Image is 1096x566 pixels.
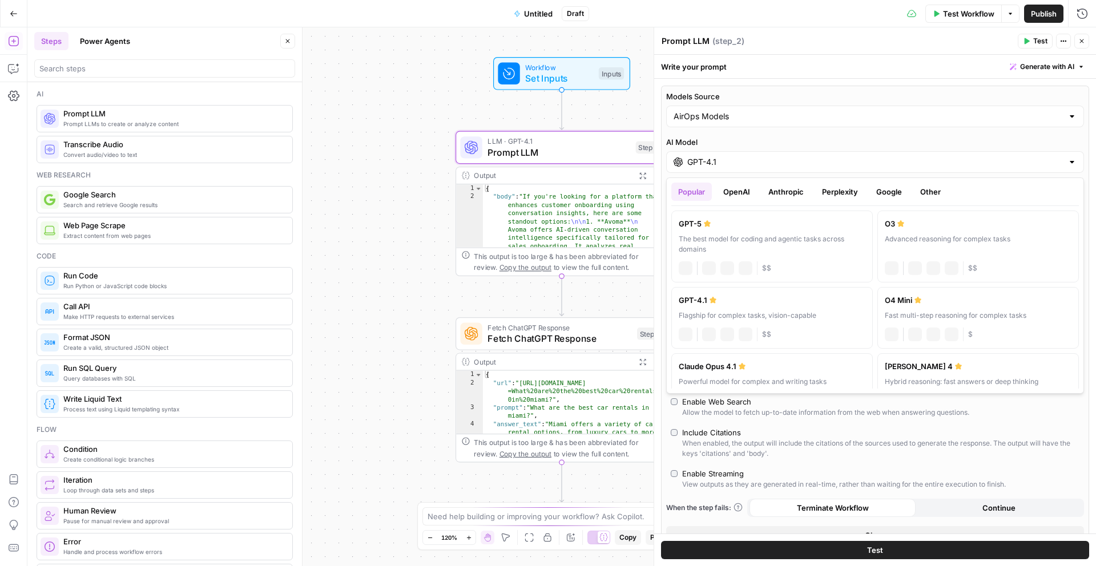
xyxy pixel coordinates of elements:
span: Transcribe Audio [63,139,283,150]
span: Write Liquid Text [63,393,283,405]
div: When enabled, the output will include the citations of the sources used to generate the response.... [682,438,1079,459]
div: GPT-4.1 [679,294,865,306]
textarea: Prompt LLM [662,35,710,47]
span: Test [1033,36,1047,46]
div: O3 [885,218,1071,229]
div: This output is too large & has been abbreviated for review. to view the full content. [474,251,662,273]
span: Process text using Liquid templating syntax [63,405,283,414]
g: Edge from step_1 to end [559,462,563,502]
span: Format JSON [63,331,283,343]
span: Publish [1031,8,1057,19]
input: Search steps [39,63,290,74]
span: Create a valid, structured JSON object [63,343,283,352]
button: Perplexity [815,183,865,201]
span: Query databases with SQL [63,374,283,383]
span: Toggle code folding, rows 1 through 5 [475,371,482,379]
span: Convert audio/video to text [63,150,283,159]
span: Test [867,544,883,556]
div: Claude Opus 4.1 [679,361,865,372]
span: Create conditional logic branches [63,455,283,464]
div: 1 [456,371,483,379]
div: Output [474,356,630,367]
button: Power Agents [73,32,137,50]
button: Test [1018,34,1053,48]
span: Cost tier [762,329,771,339]
span: Human Review [63,505,283,516]
div: View outputs as they are generated in real-time, rather than waiting for the entire execution to ... [682,479,1006,490]
div: Flow [37,424,293,435]
div: Code [37,251,293,261]
a: When the step fails: [666,503,743,513]
div: The best model for coding and agentic tasks across domains [679,234,865,254]
span: Generate with AI [1020,62,1074,72]
span: Make HTTP requests to external services [63,312,283,321]
span: Cost tier [968,329,973,339]
div: [PERSON_NAME] 4 [885,361,1071,372]
button: Copy [615,530,641,545]
span: Fetch ChatGPT Response [487,322,631,333]
div: LLM · GPT-4.1Prompt LLMStep 2Output{ "body":"If you're looking for a platform that enhances custo... [456,131,668,276]
button: Test Workflow [925,5,1001,23]
span: Copy the output [499,450,551,458]
div: Enable Streaming [682,468,744,479]
button: Other [913,183,948,201]
div: This output is too large & has been abbreviated for review. to view the full content. [474,437,662,459]
input: Enable StreamingView outputs as they are generated in real-time, rather than waiting for the enti... [671,470,678,477]
div: Fast multi-step reasoning for complex tasks [885,310,1071,321]
div: Ai [37,89,293,99]
input: Select a model [687,156,1063,168]
button: Steps [34,32,68,50]
label: AI Model [666,136,1084,148]
span: Continue [982,502,1016,514]
span: LLM · GPT-4.1 [487,136,630,147]
span: Pause for manual review and approval [63,516,283,525]
span: Untitled [524,8,553,19]
button: Continue [916,499,1082,517]
span: Condition [63,443,283,455]
span: Prompt LLMs to create or analyze content [63,119,283,128]
label: Models Source [666,91,1084,102]
span: Copy [619,532,636,543]
div: Include Citations [682,427,741,438]
div: WorkflowSet InputsInputs [456,57,668,90]
div: Flagship for complex tasks, vision-capable [679,310,865,321]
div: Powerful model for complex and writing tasks [679,377,865,387]
span: Terminate Workflow [797,502,869,514]
button: Close [666,526,1084,544]
span: Prompt LLM [63,108,283,119]
input: AirOps Models [674,111,1063,122]
span: Fetch ChatGPT Response [487,331,631,345]
input: Enable Web SearchAllow the model to fetch up-to-date information from the web when answering ques... [671,398,678,405]
div: GPT-5 [679,218,865,229]
div: 3 [456,403,483,420]
button: Google [869,183,909,201]
span: Workflow [525,62,593,72]
span: Error [63,536,283,547]
div: Inputs [599,67,624,80]
button: Test [661,541,1089,559]
div: 2 [456,379,483,403]
span: Run Code [63,270,283,281]
div: Enable Web Search [682,396,751,407]
input: Include CitationsWhen enabled, the output will include the citations of the sources used to gener... [671,429,678,436]
div: Advanced reasoning for complex tasks [885,234,1071,254]
button: Untitled [507,5,559,23]
span: Iteration [63,474,283,486]
span: Web Page Scrape [63,220,283,231]
button: Publish [1024,5,1063,23]
div: 1 [456,184,483,192]
span: Google Search [63,189,283,200]
button: Paste [646,530,674,545]
g: Edge from step_2 to step_1 [559,276,563,316]
span: Cost tier [762,263,771,273]
div: O4 Mini [885,294,1071,306]
div: Write your prompt [654,55,1096,78]
div: Output [474,170,630,181]
span: Loop through data sets and steps [63,486,283,495]
span: Prompt LLM [487,145,630,159]
span: Copy the output [499,263,551,271]
span: Search and retrieve Google results [63,200,283,209]
span: 120% [441,533,457,542]
button: Anthropic [761,183,811,201]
